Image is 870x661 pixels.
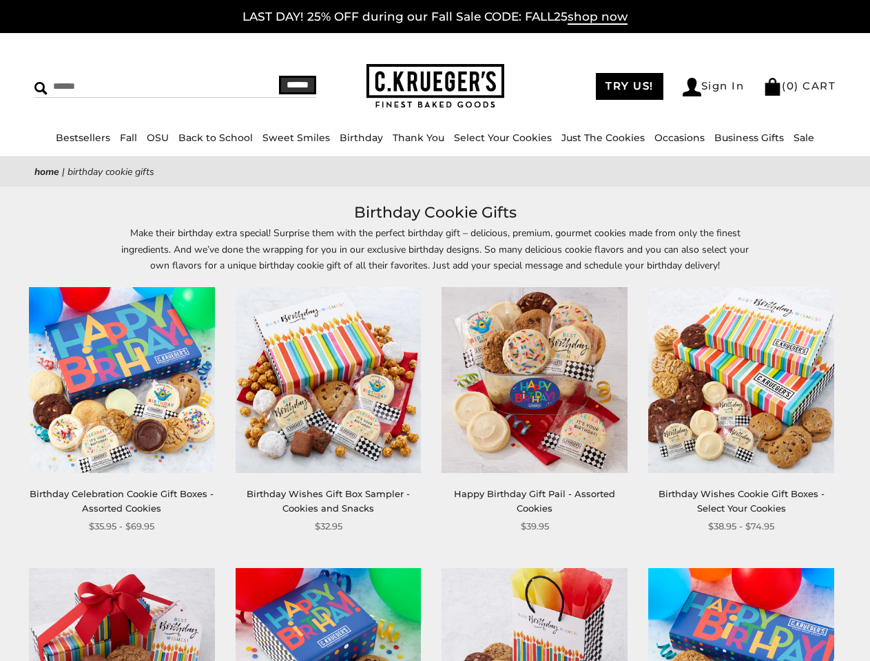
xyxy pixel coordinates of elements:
[147,132,169,144] a: OSU
[315,519,342,534] span: $32.95
[763,78,782,96] img: Bag
[787,79,795,92] span: 0
[11,609,143,650] iframe: Sign Up via Text for Offers
[521,519,549,534] span: $39.95
[654,132,705,144] a: Occasions
[34,76,218,97] input: Search
[247,488,410,514] a: Birthday Wishes Gift Box Sampler - Cookies and Snacks
[242,10,628,25] a: LAST DAY! 25% OFF during our Fall Sale CODE: FALL25shop now
[236,287,422,473] img: Birthday Wishes Gift Box Sampler - Cookies and Snacks
[794,132,814,144] a: Sale
[118,225,752,273] p: Make their birthday extra special! Surprise them with the perfect birthday gift – delicious, prem...
[442,287,628,473] img: Happy Birthday Gift Pail - Assorted Cookies
[454,132,552,144] a: Select Your Cookies
[62,165,65,178] span: |
[683,78,745,96] a: Sign In
[56,132,110,144] a: Bestsellers
[34,165,59,178] a: Home
[708,519,774,534] span: $38.95 - $74.95
[714,132,784,144] a: Business Gifts
[262,132,330,144] a: Sweet Smiles
[596,73,663,100] a: TRY US!
[120,132,137,144] a: Fall
[29,287,215,473] img: Birthday Celebration Cookie Gift Boxes - Assorted Cookies
[178,132,253,144] a: Back to School
[648,287,834,473] img: Birthday Wishes Cookie Gift Boxes - Select Your Cookies
[568,10,628,25] span: shop now
[68,165,154,178] span: Birthday Cookie Gifts
[366,64,504,109] img: C.KRUEGER'S
[89,519,154,534] span: $35.95 - $69.95
[34,164,836,180] nav: breadcrumbs
[561,132,645,144] a: Just The Cookies
[393,132,444,144] a: Thank You
[340,132,383,144] a: Birthday
[454,488,615,514] a: Happy Birthday Gift Pail - Assorted Cookies
[30,488,214,514] a: Birthday Celebration Cookie Gift Boxes - Assorted Cookies
[683,78,701,96] img: Account
[55,200,815,225] h1: Birthday Cookie Gifts
[659,488,825,514] a: Birthday Wishes Cookie Gift Boxes - Select Your Cookies
[763,79,836,92] a: (0) CART
[34,82,48,95] img: Search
